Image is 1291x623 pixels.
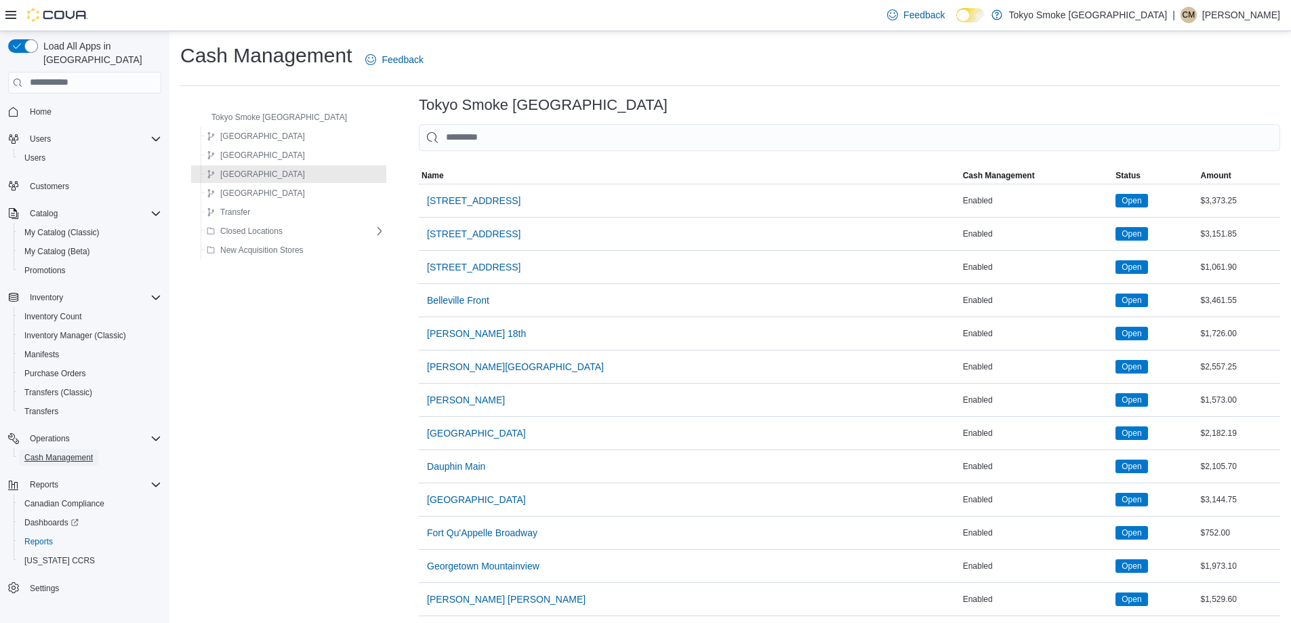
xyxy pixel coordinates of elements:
[19,224,161,241] span: My Catalog (Classic)
[1198,392,1281,408] div: $1,573.00
[960,425,1113,441] div: Enabled
[1122,494,1141,506] span: Open
[1122,294,1141,306] span: Open
[960,226,1113,242] div: Enabled
[1122,593,1141,605] span: Open
[422,254,526,281] button: [STREET_ADDRESS]
[220,131,305,142] span: [GEOGRAPHIC_DATA]
[24,104,57,120] a: Home
[1122,527,1141,539] span: Open
[960,591,1113,607] div: Enabled
[422,552,545,580] button: Georgetown Mountainview
[180,42,352,69] h1: Cash Management
[201,166,310,182] button: [GEOGRAPHIC_DATA]
[1122,460,1141,473] span: Open
[3,429,167,448] button: Operations
[19,262,71,279] a: Promotions
[30,106,52,117] span: Home
[1198,491,1281,508] div: $3,144.75
[24,103,161,120] span: Home
[30,208,58,219] span: Catalog
[24,517,79,528] span: Dashboards
[422,386,510,414] button: [PERSON_NAME]
[24,406,58,417] span: Transfers
[19,150,161,166] span: Users
[427,559,539,573] span: Georgetown Mountainview
[427,460,485,473] span: Dauphin Main
[24,178,75,195] a: Customers
[24,349,59,360] span: Manifests
[24,430,75,447] button: Operations
[24,131,161,147] span: Users
[14,345,167,364] button: Manifests
[19,327,161,344] span: Inventory Manager (Classic)
[1183,7,1195,23] span: CM
[1201,170,1231,181] span: Amount
[24,289,68,306] button: Inventory
[960,167,1113,184] button: Cash Management
[1115,227,1147,241] span: Open
[960,359,1113,375] div: Enabled
[422,486,531,513] button: [GEOGRAPHIC_DATA]
[1198,226,1281,242] div: $3,151.85
[427,426,526,440] span: [GEOGRAPHIC_DATA]
[19,346,64,363] a: Manifests
[1181,7,1197,23] div: Chris MacPhail
[1122,228,1141,240] span: Open
[211,112,347,123] span: Tokyo Smoke [GEOGRAPHIC_DATA]
[419,124,1280,151] input: This is a search bar. As you type, the results lower in the page will automatically filter.
[960,491,1113,508] div: Enabled
[24,153,45,163] span: Users
[19,384,161,401] span: Transfers (Classic)
[19,552,161,569] span: Washington CCRS
[3,475,167,494] button: Reports
[19,224,105,241] a: My Catalog (Classic)
[1198,292,1281,308] div: $3,461.55
[1115,194,1147,207] span: Open
[220,150,305,161] span: [GEOGRAPHIC_DATA]
[24,246,90,257] span: My Catalog (Beta)
[30,479,58,490] span: Reports
[220,226,283,237] span: Closed Locations
[1113,167,1197,184] button: Status
[1122,195,1141,207] span: Open
[419,167,960,184] button: Name
[3,204,167,223] button: Catalog
[19,534,161,550] span: Reports
[1202,7,1280,23] p: [PERSON_NAME]
[422,453,491,480] button: Dauphin Main
[1115,260,1147,274] span: Open
[427,194,520,207] span: [STREET_ADDRESS]
[201,242,309,258] button: New Acquisition Stores
[201,185,310,201] button: [GEOGRAPHIC_DATA]
[24,430,161,447] span: Operations
[1198,259,1281,275] div: $1,061.90
[14,364,167,383] button: Purchase Orders
[14,551,167,570] button: [US_STATE] CCRS
[3,176,167,195] button: Customers
[427,227,520,241] span: [STREET_ADDRESS]
[14,326,167,345] button: Inventory Manager (Classic)
[1198,425,1281,441] div: $2,182.19
[24,368,86,379] span: Purchase Orders
[1115,559,1147,573] span: Open
[422,320,531,347] button: [PERSON_NAME] 18th
[24,330,126,341] span: Inventory Manager (Classic)
[1009,7,1168,23] p: Tokyo Smoke [GEOGRAPHIC_DATA]
[422,220,526,247] button: [STREET_ADDRESS]
[1122,394,1141,406] span: Open
[1198,359,1281,375] div: $2,557.25
[14,223,167,242] button: My Catalog (Classic)
[201,147,310,163] button: [GEOGRAPHIC_DATA]
[1198,193,1281,209] div: $3,373.25
[3,578,167,598] button: Settings
[30,433,70,444] span: Operations
[1115,426,1147,440] span: Open
[1115,526,1147,540] span: Open
[1115,360,1147,374] span: Open
[427,393,505,407] span: [PERSON_NAME]
[24,387,92,398] span: Transfers (Classic)
[1122,427,1141,439] span: Open
[1115,170,1141,181] span: Status
[427,493,526,506] span: [GEOGRAPHIC_DATA]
